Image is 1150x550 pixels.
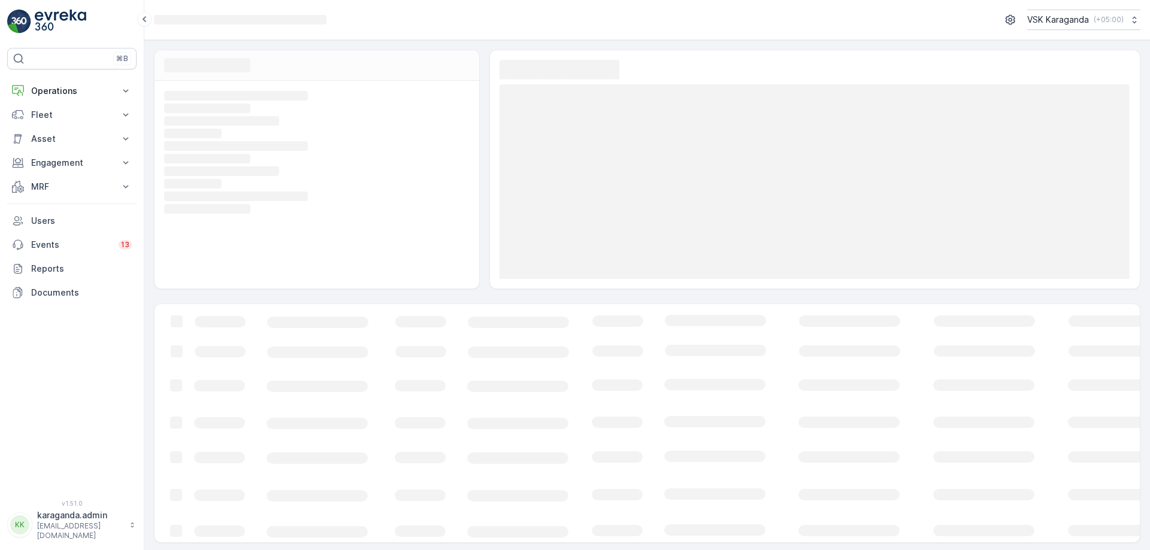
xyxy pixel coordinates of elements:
a: Users [7,209,137,233]
p: VSK Karaganda [1027,14,1089,26]
a: Reports [7,257,137,281]
p: 13 [121,240,129,250]
p: Asset [31,133,113,145]
button: KKkaraganda.admin[EMAIL_ADDRESS][DOMAIN_NAME] [7,509,137,540]
a: Documents [7,281,137,305]
a: Events13 [7,233,137,257]
p: ( +05:00 ) [1094,15,1124,25]
button: VSK Karaganda(+05:00) [1027,10,1140,30]
button: Fleet [7,103,137,127]
button: Operations [7,79,137,103]
button: Asset [7,127,137,151]
p: karaganda.admin [37,509,123,521]
div: KK [10,515,29,534]
img: logo_light-DOdMpM7g.png [35,10,86,34]
p: Engagement [31,157,113,169]
p: Operations [31,85,113,97]
button: Engagement [7,151,137,175]
button: MRF [7,175,137,199]
p: Events [31,239,111,251]
span: v 1.51.0 [7,500,137,507]
p: [EMAIL_ADDRESS][DOMAIN_NAME] [37,521,123,540]
p: Reports [31,263,132,275]
img: logo [7,10,31,34]
p: ⌘B [116,54,128,63]
p: Fleet [31,109,113,121]
p: Users [31,215,132,227]
p: MRF [31,181,113,193]
p: Documents [31,287,132,299]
